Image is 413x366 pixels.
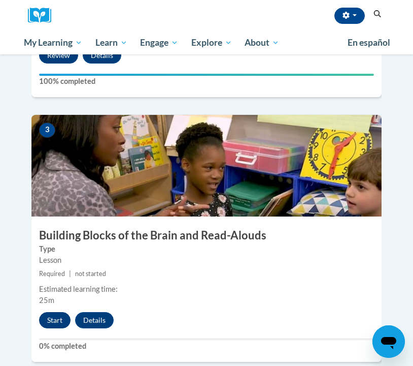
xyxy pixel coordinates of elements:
[334,8,365,24] button: Account Settings
[83,47,121,64] button: Details
[69,270,71,278] span: |
[348,37,390,48] span: En español
[31,228,382,243] h3: Building Blocks of the Brain and Read-Alouds
[245,37,279,49] span: About
[16,31,397,54] div: Main menu
[39,296,54,304] span: 25m
[17,31,89,54] a: My Learning
[39,243,374,255] label: Type
[39,76,374,87] label: 100% completed
[24,37,82,49] span: My Learning
[39,270,65,278] span: Required
[75,270,106,278] span: not started
[39,284,374,295] div: Estimated learning time:
[39,123,55,138] span: 3
[89,31,134,54] a: Learn
[185,31,238,54] a: Explore
[191,37,232,49] span: Explore
[28,8,58,23] a: Cox Campus
[95,37,127,49] span: Learn
[39,341,374,352] label: 0% completed
[75,312,114,328] button: Details
[140,37,178,49] span: Engage
[39,312,71,328] button: Start
[341,32,397,53] a: En español
[133,31,185,54] a: Engage
[370,8,385,20] button: Search
[39,47,78,64] button: Review
[372,325,405,358] iframe: Button to launch messaging window
[39,74,374,76] div: Your progress
[238,31,286,54] a: About
[39,255,374,266] div: Lesson
[31,115,382,217] img: Course Image
[28,8,58,23] img: Logo brand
